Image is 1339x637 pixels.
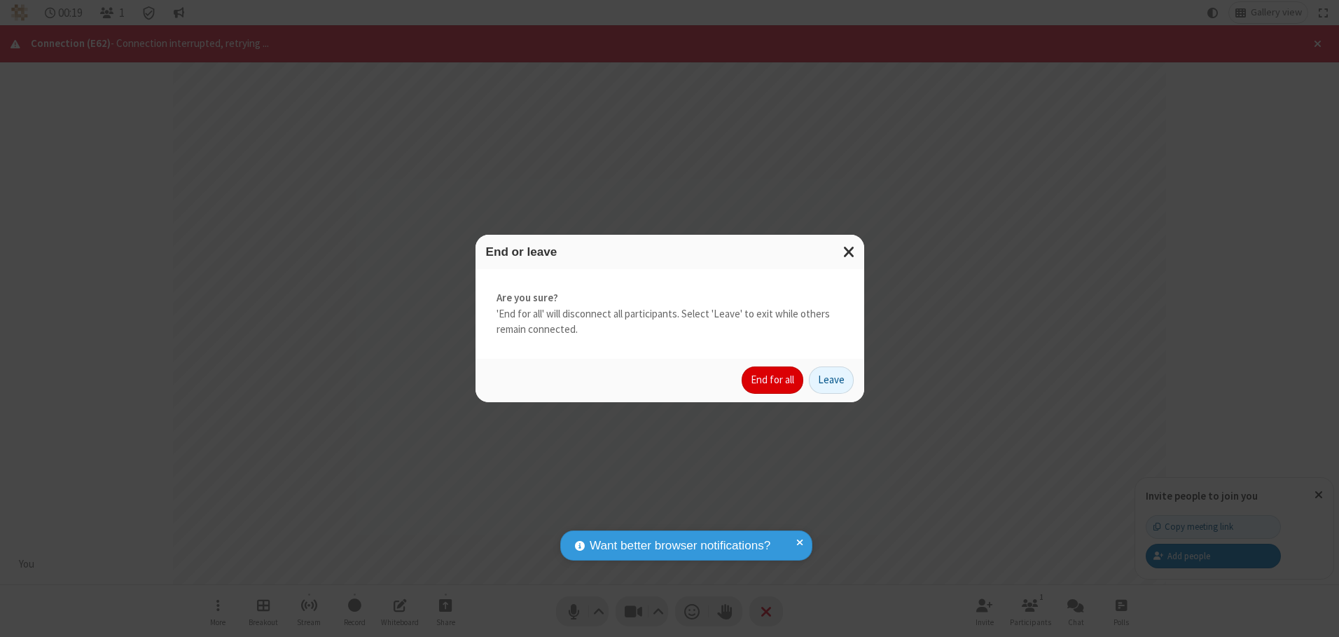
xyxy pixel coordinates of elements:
[835,235,864,269] button: Close modal
[742,367,803,395] button: End for all
[486,245,854,259] h3: End or leave
[476,269,864,359] div: 'End for all' will disconnect all participants. Select 'Leave' to exit while others remain connec...
[809,367,854,395] button: Leave
[497,290,843,306] strong: Are you sure?
[590,537,770,555] span: Want better browser notifications?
